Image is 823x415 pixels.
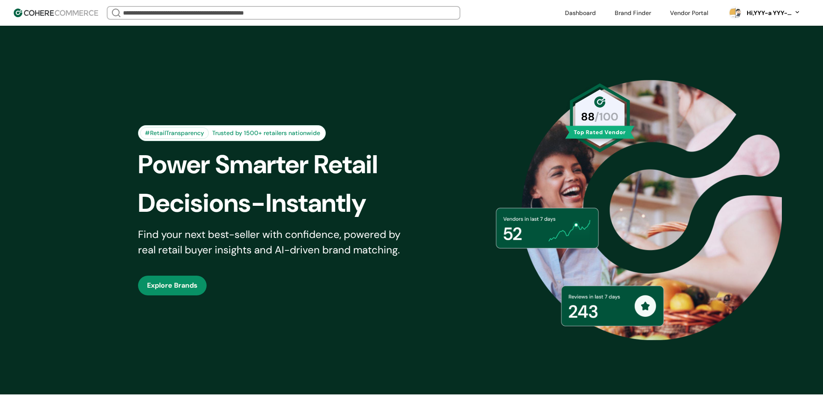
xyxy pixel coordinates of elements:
[745,9,801,18] button: Hi,YYY-a YYY-aa
[138,227,411,258] div: Find your next best-seller with confidence, powered by real retail buyer insights and AI-driven b...
[140,127,209,139] div: #RetailTransparency
[138,184,426,223] div: Decisions-Instantly
[138,276,207,295] button: Explore Brands
[138,145,426,184] div: Power Smarter Retail
[745,9,792,18] div: Hi, YYY-a YYY-aa
[729,6,742,19] svg: 0 percent
[209,129,324,138] div: Trusted by 1500+ retailers nationwide
[14,9,98,17] img: Cohere Logo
